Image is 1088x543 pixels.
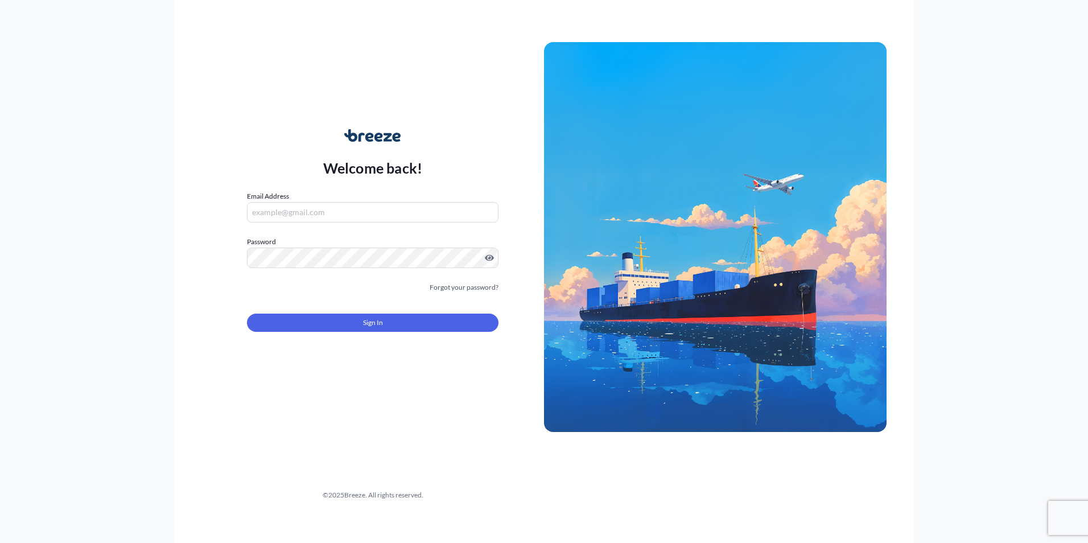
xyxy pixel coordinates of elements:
span: Sign In [363,317,383,328]
label: Password [247,236,498,248]
button: Sign In [247,314,498,332]
div: © 2025 Breeze. All rights reserved. [201,489,544,501]
a: Forgot your password? [430,282,498,293]
button: Show password [485,253,494,262]
label: Email Address [247,191,289,202]
img: Ship illustration [544,42,887,431]
input: example@gmail.com [247,202,498,223]
p: Welcome back! [323,159,423,177]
